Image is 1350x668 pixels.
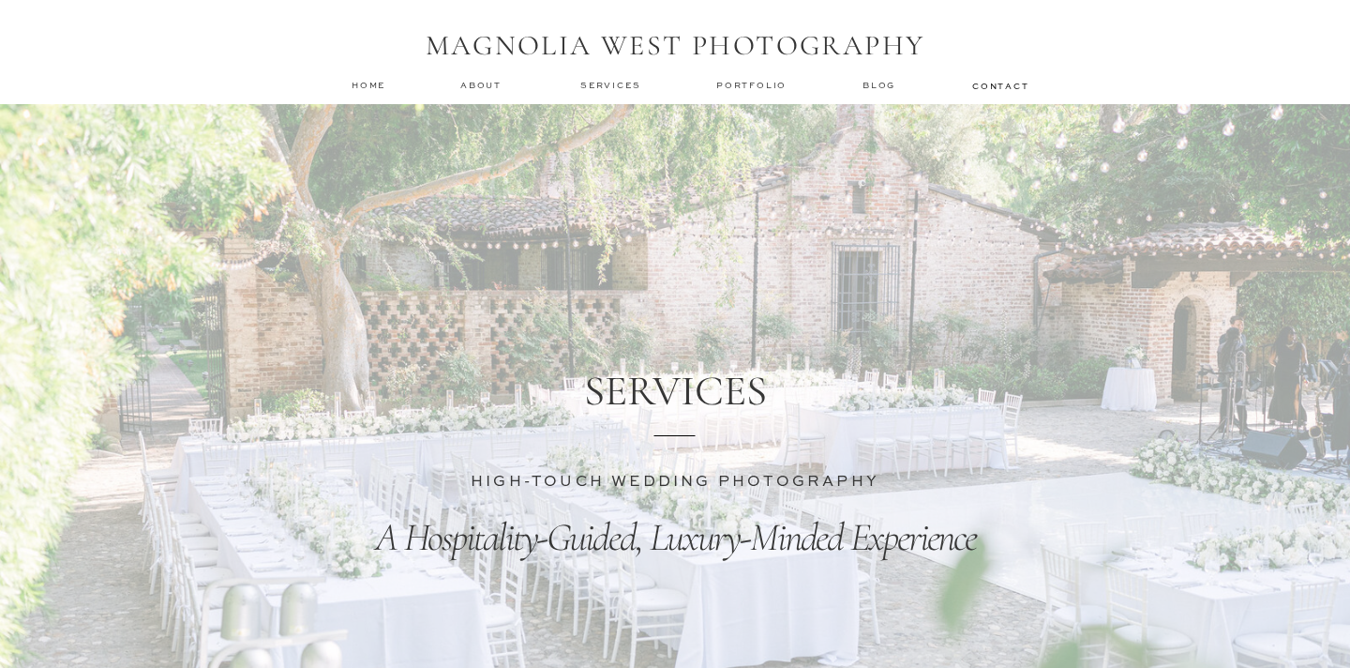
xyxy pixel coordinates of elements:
[412,29,937,65] h1: MAGNOLIA WEST PHOTOGRAPHY
[352,79,387,91] a: home
[447,471,903,490] h3: HIGH-TOUCH WEDDING PHOTOGRAPHY
[862,79,900,92] a: Blog
[580,79,643,91] a: services
[292,512,1058,566] p: A Hospitality-Guided, Luxury-Minded Experience
[460,79,507,92] a: about
[716,79,790,92] a: Portfolio
[582,366,768,413] h1: SERVICES
[972,80,1027,91] a: contact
